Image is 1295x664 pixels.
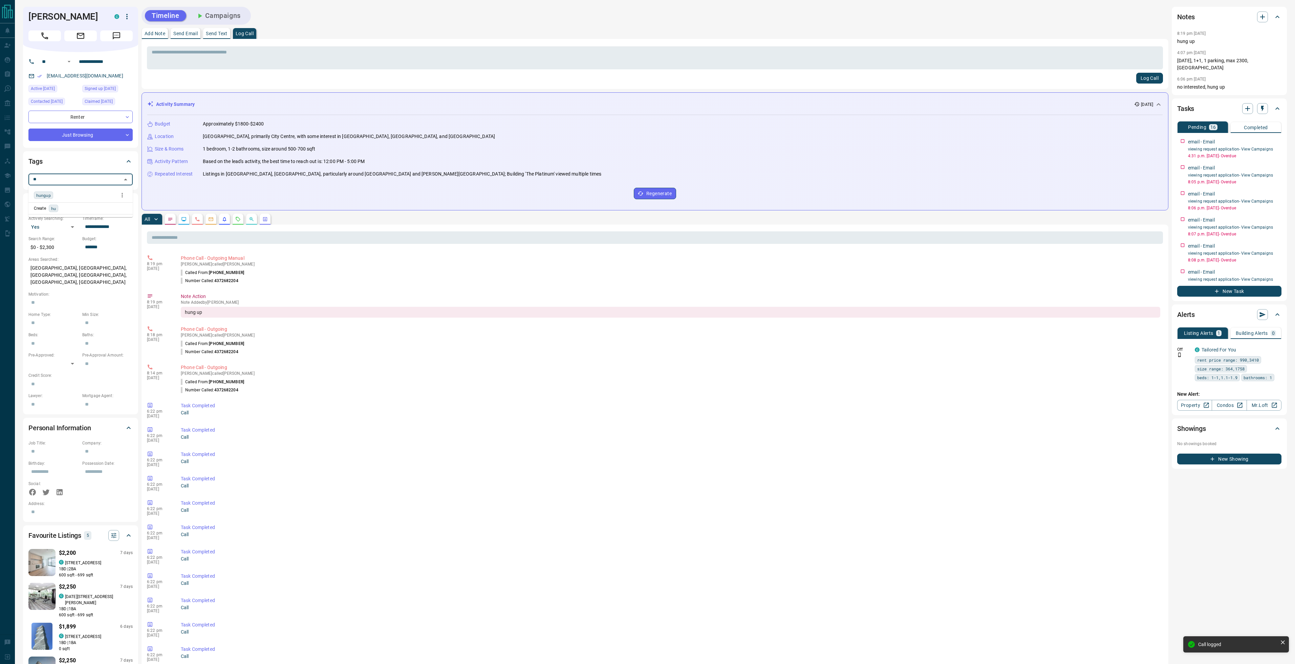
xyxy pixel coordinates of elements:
[1188,251,1273,256] a: viewing request application- View Campaigns
[181,507,1160,514] p: Call
[28,111,133,123] div: Renter
[28,98,79,107] div: Mon Sep 08 2025
[145,31,165,36] p: Add Note
[28,352,79,358] p: Pre-Approved:
[28,501,133,507] p: Address:
[1188,179,1281,185] p: 8:05 p.m. [DATE] - Overdue
[181,349,238,355] p: Number Called:
[1188,231,1281,237] p: 8:07 p.m. [DATE] - Overdue
[85,85,116,92] span: Signed up [DATE]
[147,579,171,584] p: 6:22 pm
[1188,138,1215,145] p: email - Email
[173,31,198,36] p: Send Email
[147,555,171,560] p: 6:22 pm
[147,584,171,589] p: [DATE]
[147,266,171,271] p: [DATE]
[100,30,133,41] span: Message
[86,532,89,539] p: 5
[181,604,1160,611] p: Call
[59,549,76,557] p: $2,200
[59,646,133,652] p: 0 sqft
[28,332,79,338] p: Beds:
[203,120,264,128] p: Approximately $1800-$2400
[147,371,171,375] p: 8:14 pm
[82,393,133,399] p: Mortgage Agent:
[59,634,64,638] div: condos.ca
[28,481,79,487] p: Social:
[1184,331,1213,336] p: Listing Alerts
[147,535,171,540] p: [DATE]
[28,222,79,232] div: Yes
[28,256,133,262] p: Areas Searched:
[147,462,171,467] p: [DATE]
[249,216,254,222] svg: Opportunities
[1177,103,1194,114] h2: Tasks
[1197,365,1245,372] span: size range: 364,1758
[59,623,76,631] p: $1,899
[28,129,133,141] div: Just Browsing
[181,427,1160,434] p: Task Completed
[155,133,174,140] p: Location
[34,205,46,211] p: Create
[1188,216,1215,224] p: email - Email
[1177,286,1281,297] button: New Task
[64,30,97,41] span: Email
[1177,84,1281,91] p: no interested, hung up
[82,85,133,94] div: Sat Sep 28 2024
[1247,400,1281,411] a: Mr.Loft
[65,58,73,66] button: Open
[181,458,1160,465] p: Call
[1177,57,1281,71] p: [DATE], 1+1, 1 parking, max 2300, [GEOGRAPHIC_DATA]
[181,300,1160,305] p: Note Added by [PERSON_NAME]
[181,451,1160,458] p: Task Completed
[59,612,133,618] p: 600 sqft - 699 sqft
[147,560,171,565] p: [DATE]
[147,438,171,443] p: [DATE]
[181,597,1160,604] p: Task Completed
[235,216,241,222] svg: Requests
[181,646,1160,653] p: Task Completed
[28,291,133,297] p: Motivation:
[1177,100,1281,117] div: Tasks
[1177,391,1281,398] p: New Alert:
[1177,423,1206,434] h2: Showings
[155,170,193,178] p: Repeated Interest
[181,326,1160,333] p: Phone Call - Outgoing
[1177,77,1206,82] p: 6:06 pm [DATE]
[31,98,63,105] span: Contacted [DATE]
[181,434,1160,441] p: Call
[181,216,187,222] svg: Lead Browsing Activity
[634,188,676,199] button: Regenerate
[28,422,91,433] h2: Personal Information
[28,621,133,652] a: Favourited listing$1,8996 dayscondos.ca[STREET_ADDRESS]1BD |1BA0 sqft
[65,560,101,566] p: [STREET_ADDRESS]
[181,278,238,284] p: Number Called:
[181,293,1160,300] p: Note Action
[120,550,133,556] p: 7 days
[147,652,171,657] p: 6:22 pm
[147,604,171,609] p: 6:22 pm
[65,634,101,640] p: [STREET_ADDRESS]
[59,560,64,565] div: condos.ca
[262,216,268,222] svg: Agent Actions
[1236,331,1268,336] p: Building Alerts
[120,658,133,663] p: 7 days
[181,341,244,347] p: Called From:
[1188,225,1273,230] a: viewing request application- View Campaigns
[1272,331,1275,336] p: 0
[121,175,130,184] button: Close
[181,255,1160,262] p: Phone Call - Outgoing Manual
[1177,346,1191,352] p: Off
[147,633,171,638] p: [DATE]
[147,609,171,613] p: [DATE]
[1188,257,1281,263] p: 8:08 p.m. [DATE] - Overdue
[1188,205,1281,211] p: 8:06 p.m. [DATE] - Overdue
[28,262,133,288] p: [GEOGRAPHIC_DATA], [GEOGRAPHIC_DATA], [GEOGRAPHIC_DATA], [GEOGRAPHIC_DATA], [GEOGRAPHIC_DATA], [G...
[28,420,133,436] div: Personal Information
[214,349,238,354] span: 4372682204
[1244,125,1268,130] p: Completed
[195,216,200,222] svg: Calls
[59,606,133,612] p: 1 BD | 1 BA
[155,145,184,153] p: Size & Rooms
[1177,50,1206,55] p: 4:07 pm [DATE]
